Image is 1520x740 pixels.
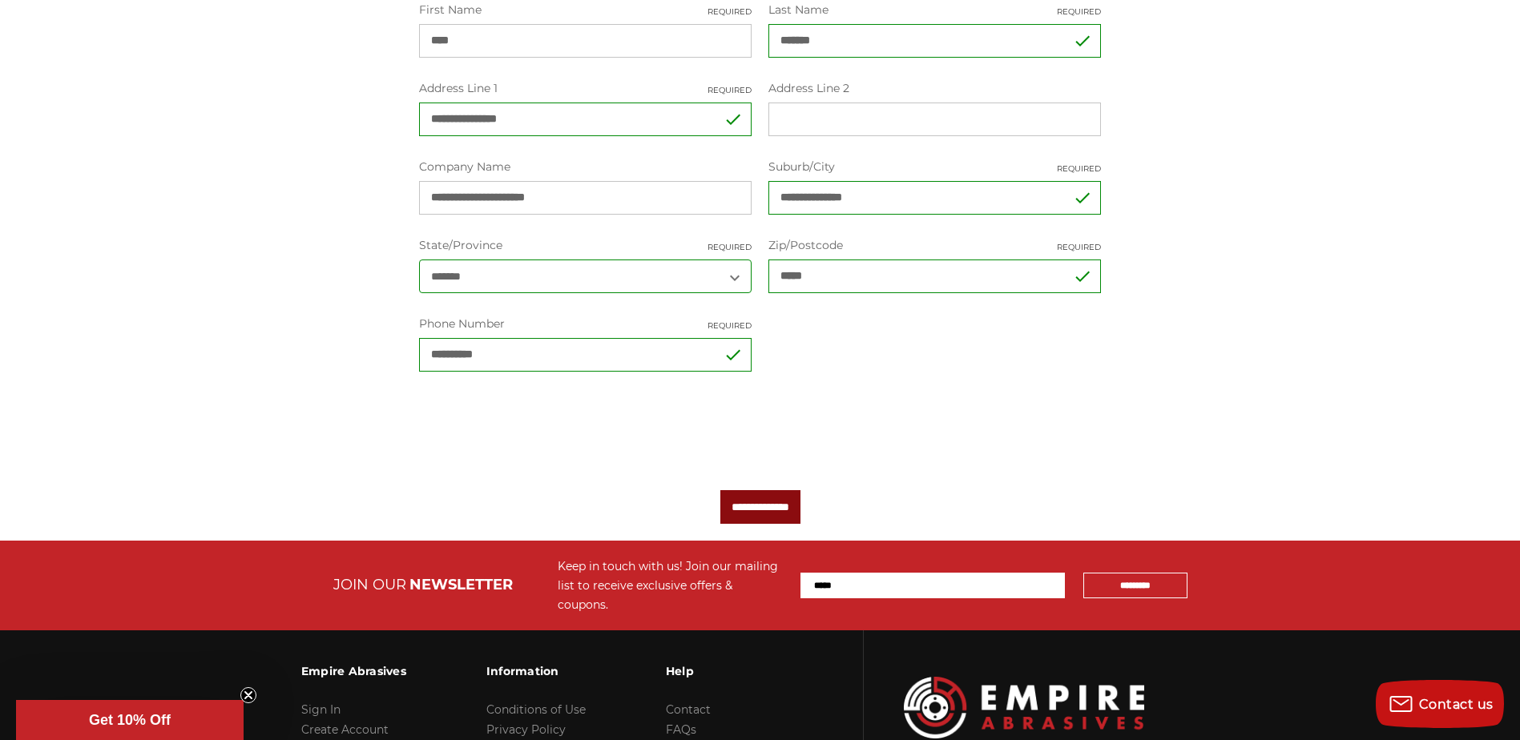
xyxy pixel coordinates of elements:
[419,159,752,175] label: Company Name
[904,677,1144,738] img: Empire Abrasives Logo Image
[768,159,1101,175] label: Suburb/City
[1376,680,1504,728] button: Contact us
[486,702,586,717] a: Conditions of Use
[708,6,752,18] small: Required
[419,237,752,254] label: State/Province
[768,2,1101,18] label: Last Name
[1057,241,1101,253] small: Required
[409,576,513,593] span: NEWSLETTER
[768,237,1101,254] label: Zip/Postcode
[301,654,406,688] h3: Empire Abrasives
[558,557,784,614] div: Keep in touch with us! Join our mailing list to receive exclusive offers & coupons.
[89,712,171,728] span: Get 10% Off
[666,654,774,688] h3: Help
[301,702,341,717] a: Sign In
[16,700,244,740] div: Get 10% OffClose teaser
[486,654,586,688] h3: Information
[240,687,256,703] button: Close teaser
[419,80,752,97] label: Address Line 1
[666,722,696,737] a: FAQs
[333,576,406,593] span: JOIN OUR
[1057,163,1101,175] small: Required
[666,702,711,717] a: Contact
[1419,697,1494,712] span: Contact us
[301,722,389,737] a: Create Account
[419,394,663,456] iframe: reCAPTCHA
[708,320,752,332] small: Required
[708,241,752,253] small: Required
[419,316,752,332] label: Phone Number
[1057,6,1101,18] small: Required
[486,722,566,737] a: Privacy Policy
[419,2,752,18] label: First Name
[768,80,1101,97] label: Address Line 2
[708,84,752,96] small: Required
